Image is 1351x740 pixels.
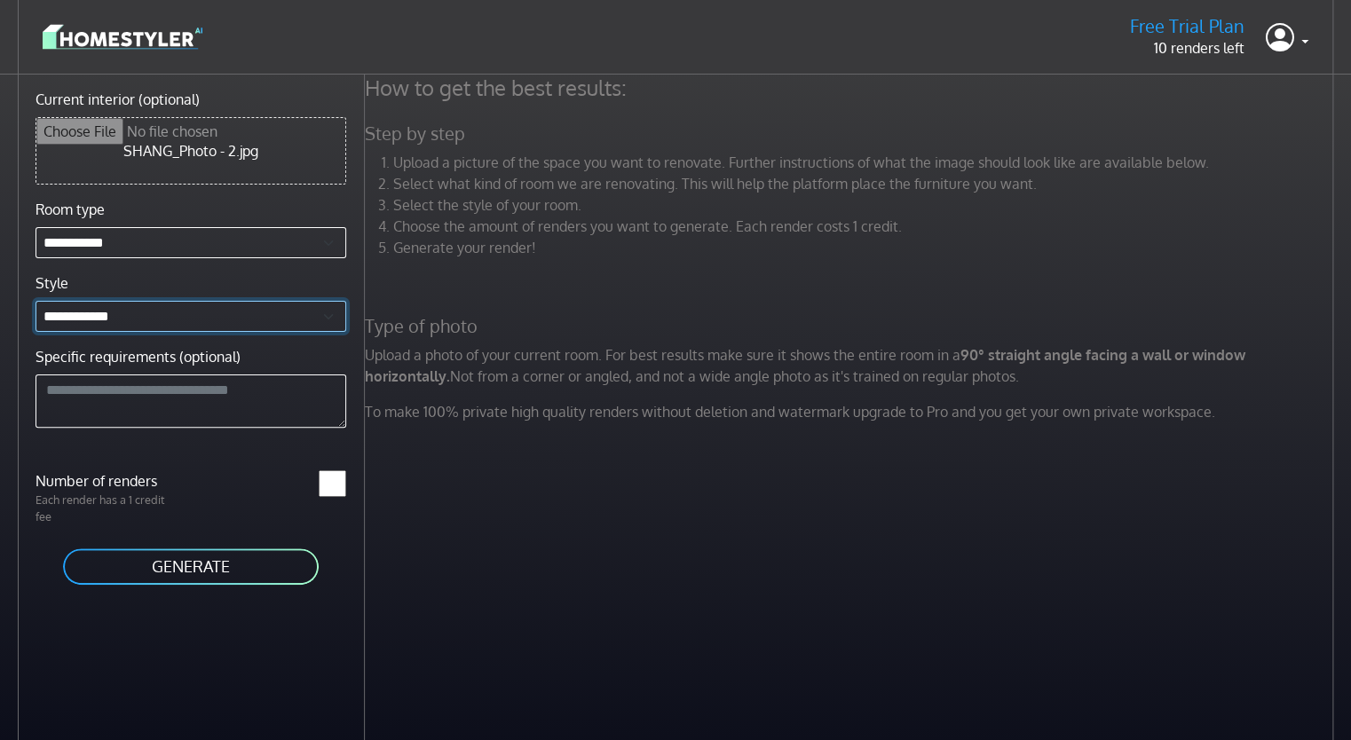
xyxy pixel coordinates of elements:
h4: How to get the best results: [354,75,1348,101]
h5: Step by step [354,122,1348,145]
label: Room type [36,199,105,220]
label: Current interior (optional) [36,89,200,110]
h5: Type of photo [354,315,1348,337]
p: 10 renders left [1130,37,1244,59]
li: Generate your render! [393,237,1338,258]
label: Specific requirements (optional) [36,346,241,367]
img: logo-3de290ba35641baa71223ecac5eacb59cb85b4c7fdf211dc9aaecaaee71ea2f8.svg [43,21,202,52]
li: Select what kind of room we are renovating. This will help the platform place the furniture you w... [393,173,1338,194]
strong: 90° straight angle facing a wall or window horizontally. [365,346,1245,385]
p: To make 100% private high quality renders without deletion and watermark upgrade to Pro and you g... [354,401,1348,422]
label: Style [36,272,68,294]
button: GENERATE [61,547,320,586]
label: Number of renders [25,470,191,492]
h5: Free Trial Plan [1130,15,1244,37]
li: Select the style of your room. [393,194,1338,216]
li: Upload a picture of the space you want to renovate. Further instructions of what the image should... [393,152,1338,173]
p: Each render has a 1 credit fee [25,492,191,525]
li: Choose the amount of renders you want to generate. Each render costs 1 credit. [393,216,1338,237]
p: Upload a photo of your current room. For best results make sure it shows the entire room in a Not... [354,344,1348,387]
